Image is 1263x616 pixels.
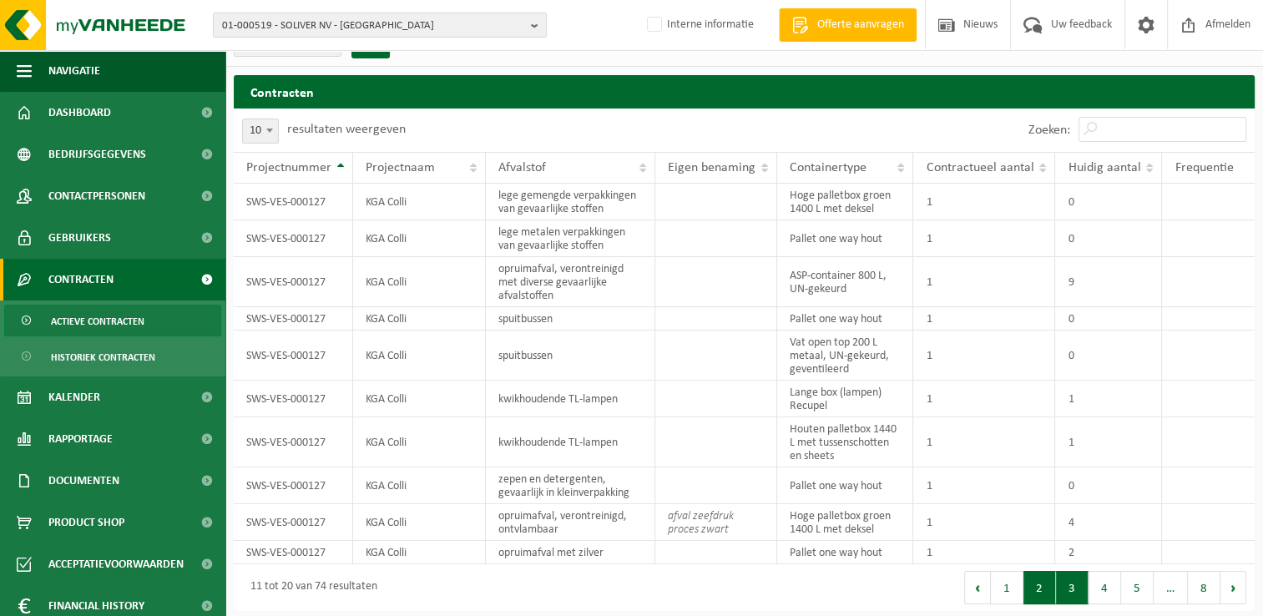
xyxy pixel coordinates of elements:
td: KGA Colli [353,541,486,564]
td: SWS-VES-000127 [234,504,353,541]
td: ASP-container 800 L, UN-gekeurd [777,257,914,307]
button: Next [1220,571,1246,604]
td: 1 [1055,417,1162,467]
td: SWS-VES-000127 [234,307,353,331]
td: 1 [913,541,1055,564]
td: SWS-VES-000127 [234,417,353,467]
span: Dashboard [48,92,111,134]
td: 0 [1055,220,1162,257]
td: 1 [913,220,1055,257]
td: SWS-VES-000127 [234,381,353,417]
td: KGA Colli [353,220,486,257]
td: Hoge palletbox groen 1400 L met deksel [777,184,914,220]
span: Acceptatievoorwaarden [48,543,184,585]
span: 10 [243,119,278,143]
i: afval zeefdruk proces zwart [668,510,734,536]
span: Rapportage [48,418,113,460]
span: Frequentie [1175,161,1233,174]
td: SWS-VES-000127 [234,257,353,307]
button: 3 [1056,571,1089,604]
td: KGA Colli [353,504,486,541]
td: Vat open top 200 L metaal, UN-gekeurd, geventileerd [777,331,914,381]
td: KGA Colli [353,307,486,331]
span: Projectnummer [246,161,331,174]
span: Contractueel aantal [926,161,1033,174]
button: 5 [1121,571,1154,604]
button: 2 [1023,571,1056,604]
a: Actieve contracten [4,305,221,336]
span: Projectnaam [366,161,435,174]
span: … [1154,571,1188,604]
td: 0 [1055,467,1162,504]
td: KGA Colli [353,184,486,220]
td: kwikhoudende TL-lampen [486,417,654,467]
button: 1 [991,571,1023,604]
td: 0 [1055,307,1162,331]
td: 1 [913,467,1055,504]
td: lege gemengde verpakkingen van gevaarlijke stoffen [486,184,654,220]
td: zepen en detergenten, gevaarlijk in kleinverpakking [486,467,654,504]
td: Pallet one way hout [777,307,914,331]
td: Hoge palletbox groen 1400 L met deksel [777,504,914,541]
td: 2 [1055,541,1162,564]
span: Product Shop [48,502,124,543]
td: 1 [913,417,1055,467]
span: Bedrijfsgegevens [48,134,146,175]
td: 9 [1055,257,1162,307]
td: KGA Colli [353,331,486,381]
a: Historiek contracten [4,341,221,372]
span: Huidig aantal [1068,161,1140,174]
td: SWS-VES-000127 [234,331,353,381]
span: Containertype [790,161,866,174]
td: 1 [913,504,1055,541]
td: 1 [1055,381,1162,417]
td: Pallet one way hout [777,541,914,564]
td: 0 [1055,331,1162,381]
td: KGA Colli [353,467,486,504]
span: Gebruikers [48,217,111,259]
td: 4 [1055,504,1162,541]
td: KGA Colli [353,381,486,417]
td: Houten palletbox 1440 L met tussenschotten en sheets [777,417,914,467]
td: KGA Colli [353,257,486,307]
span: Offerte aanvragen [813,17,908,33]
span: Contactpersonen [48,175,145,217]
td: 1 [913,257,1055,307]
label: Interne informatie [644,13,754,38]
td: KGA Colli [353,417,486,467]
td: spuitbussen [486,307,654,331]
td: 1 [913,307,1055,331]
td: Pallet one way hout [777,220,914,257]
td: 1 [913,331,1055,381]
td: opruimafval met zilver [486,541,654,564]
td: SWS-VES-000127 [234,541,353,564]
td: kwikhoudende TL-lampen [486,381,654,417]
button: Previous [964,571,991,604]
span: Eigen benaming [668,161,755,174]
span: Afvalstof [498,161,546,174]
td: Pallet one way hout [777,467,914,504]
span: 01-000519 - SOLIVER NV - [GEOGRAPHIC_DATA] [222,13,524,38]
span: Navigatie [48,50,100,92]
td: opruimafval, verontreinigd met diverse gevaarlijke afvalstoffen [486,257,654,307]
td: SWS-VES-000127 [234,184,353,220]
td: opruimafval, verontreinigd, ontvlambaar [486,504,654,541]
td: spuitbussen [486,331,654,381]
span: Actieve contracten [51,305,144,337]
button: 8 [1188,571,1220,604]
h2: Contracten [234,75,1255,108]
div: 11 tot 20 van 74 resultaten [242,573,377,603]
label: Zoeken: [1028,124,1070,137]
button: 01-000519 - SOLIVER NV - [GEOGRAPHIC_DATA] [213,13,547,38]
td: Lange box (lampen) Recupel [777,381,914,417]
label: resultaten weergeven [287,123,406,136]
td: SWS-VES-000127 [234,467,353,504]
span: Kalender [48,376,100,418]
a: Offerte aanvragen [779,8,917,42]
td: 1 [913,184,1055,220]
td: lege metalen verpakkingen van gevaarlijke stoffen [486,220,654,257]
span: 10 [242,119,279,144]
td: 1 [913,381,1055,417]
button: 4 [1089,571,1121,604]
span: Historiek contracten [51,341,155,373]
